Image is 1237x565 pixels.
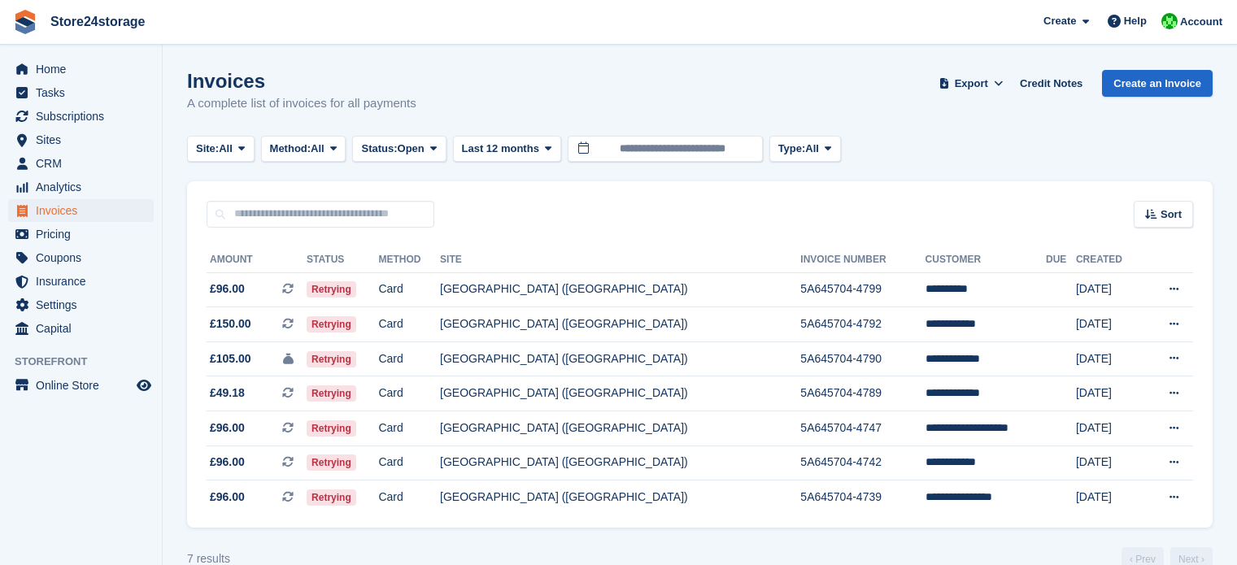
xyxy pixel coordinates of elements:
[1076,376,1143,411] td: [DATE]
[261,136,346,163] button: Method: All
[8,223,154,246] a: menu
[1076,411,1143,446] td: [DATE]
[935,70,1007,97] button: Export
[1102,70,1213,97] a: Create an Invoice
[800,411,925,446] td: 5A645704-4747
[8,58,154,80] a: menu
[307,281,356,298] span: Retrying
[8,199,154,222] a: menu
[187,70,416,92] h1: Invoices
[398,141,425,157] span: Open
[800,376,925,411] td: 5A645704-4789
[440,480,800,515] td: [GEOGRAPHIC_DATA] ([GEOGRAPHIC_DATA])
[36,81,133,104] span: Tasks
[8,374,154,397] a: menu
[361,141,397,157] span: Status:
[187,94,416,113] p: A complete list of invoices for all payments
[800,480,925,515] td: 5A645704-4739
[307,316,356,332] span: Retrying
[36,374,133,397] span: Online Store
[134,376,154,395] a: Preview store
[378,272,440,307] td: Card
[800,341,925,376] td: 5A645704-4790
[270,141,311,157] span: Method:
[207,247,307,273] th: Amount
[1076,307,1143,342] td: [DATE]
[210,385,245,402] span: £49.18
[8,246,154,269] a: menu
[1076,341,1143,376] td: [DATE]
[210,315,251,332] span: £150.00
[1043,13,1076,29] span: Create
[311,141,324,157] span: All
[440,247,800,273] th: Site
[210,454,245,471] span: £96.00
[800,445,925,480] td: 5A645704-4742
[307,385,356,402] span: Retrying
[440,272,800,307] td: [GEOGRAPHIC_DATA] ([GEOGRAPHIC_DATA])
[8,176,154,198] a: menu
[307,420,356,437] span: Retrying
[1046,247,1076,273] th: Due
[955,76,988,92] span: Export
[1180,14,1222,30] span: Account
[440,411,800,446] td: [GEOGRAPHIC_DATA] ([GEOGRAPHIC_DATA])
[1076,272,1143,307] td: [DATE]
[36,293,133,316] span: Settings
[1076,247,1143,273] th: Created
[219,141,233,157] span: All
[440,307,800,342] td: [GEOGRAPHIC_DATA] ([GEOGRAPHIC_DATA])
[8,81,154,104] a: menu
[378,445,440,480] td: Card
[1124,13,1147,29] span: Help
[307,489,356,506] span: Retrying
[378,247,440,273] th: Method
[1013,70,1089,97] a: Credit Notes
[36,105,133,128] span: Subscriptions
[800,307,925,342] td: 5A645704-4792
[187,136,255,163] button: Site: All
[8,105,154,128] a: menu
[36,176,133,198] span: Analytics
[352,136,446,163] button: Status: Open
[440,376,800,411] td: [GEOGRAPHIC_DATA] ([GEOGRAPHIC_DATA])
[8,152,154,175] a: menu
[36,246,133,269] span: Coupons
[196,141,219,157] span: Site:
[36,317,133,340] span: Capital
[36,128,133,151] span: Sites
[307,454,356,471] span: Retrying
[210,350,251,367] span: £105.00
[36,152,133,175] span: CRM
[769,136,841,163] button: Type: All
[8,270,154,293] a: menu
[440,445,800,480] td: [GEOGRAPHIC_DATA] ([GEOGRAPHIC_DATA])
[1161,13,1178,29] img: Tracy Harper
[800,247,925,273] th: Invoice Number
[36,58,133,80] span: Home
[805,141,819,157] span: All
[1076,445,1143,480] td: [DATE]
[440,341,800,376] td: [GEOGRAPHIC_DATA] ([GEOGRAPHIC_DATA])
[378,341,440,376] td: Card
[378,480,440,515] td: Card
[307,351,356,367] span: Retrying
[378,376,440,411] td: Card
[36,199,133,222] span: Invoices
[36,270,133,293] span: Insurance
[926,247,1046,273] th: Customer
[800,272,925,307] td: 5A645704-4799
[453,136,561,163] button: Last 12 months
[1161,206,1182,223] span: Sort
[15,354,162,370] span: Storefront
[36,223,133,246] span: Pricing
[307,247,378,273] th: Status
[462,141,539,157] span: Last 12 months
[378,307,440,342] td: Card
[8,317,154,340] a: menu
[778,141,806,157] span: Type:
[210,489,245,506] span: £96.00
[1076,480,1143,515] td: [DATE]
[210,280,245,298] span: £96.00
[8,128,154,151] a: menu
